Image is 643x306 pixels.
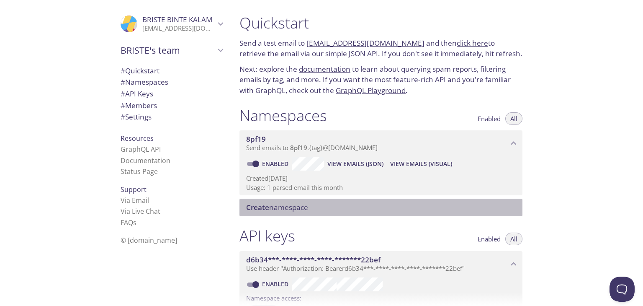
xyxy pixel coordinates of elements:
p: [EMAIL_ADDRESS][DOMAIN_NAME] [142,24,215,33]
iframe: Help Scout Beacon - Open [610,277,635,302]
a: GraphQL Playground [336,86,406,95]
div: Namespaces [114,76,229,88]
a: Documentation [121,156,170,165]
span: Support [121,185,147,194]
span: BRISTE's team [121,44,215,56]
a: GraphQL API [121,145,161,154]
h1: Quickstart [239,13,522,32]
a: FAQ [121,218,136,227]
a: click here [457,38,488,48]
p: Send a test email to and then to retrieve the email via our simple JSON API. If you don't see it ... [239,38,522,59]
span: s [133,218,136,227]
p: Usage: 1 parsed email this month [246,183,516,192]
button: All [505,233,522,245]
p: Next: explore the to learn about querying spam reports, filtering emails by tag, and more. If you... [239,64,522,96]
span: Send emails to . {tag} @[DOMAIN_NAME] [246,143,378,152]
div: Team Settings [114,111,229,123]
div: BRISTE's team [114,39,229,61]
span: Namespaces [121,77,168,87]
a: Enabled [261,160,292,168]
button: View Emails (Visual) [387,157,455,171]
div: 8pf19 namespace [239,130,522,156]
a: documentation [299,64,350,74]
span: 8pf19 [246,134,266,144]
div: BRISTE BINTE KALAM [114,10,229,38]
span: # [121,66,125,75]
div: Quickstart [114,65,229,77]
span: namespace [246,202,308,212]
span: Members [121,101,157,110]
span: © [DOMAIN_NAME] [121,236,177,245]
button: All [505,112,522,125]
span: # [121,101,125,110]
a: Via Live Chat [121,207,160,216]
a: Status Page [121,167,158,176]
label: Namespace access: [246,291,301,303]
a: Via Email [121,196,149,205]
span: 8pf19 [290,143,307,152]
span: # [121,77,125,87]
span: BRISTE BINTE KALAM [142,15,212,24]
span: API Keys [121,89,153,99]
a: Enabled [261,280,292,288]
span: Settings [121,112,152,122]
span: View Emails (JSON) [327,159,383,169]
span: Resources [121,134,154,143]
span: Create [246,202,269,212]
p: Created [DATE] [246,174,516,183]
h1: Namespaces [239,106,327,125]
button: View Emails (JSON) [324,157,387,171]
a: [EMAIL_ADDRESS][DOMAIN_NAME] [306,38,424,48]
button: Enabled [473,233,506,245]
button: Enabled [473,112,506,125]
h1: API keys [239,226,295,245]
div: Members [114,100,229,112]
div: Create namespace [239,199,522,216]
span: View Emails (Visual) [390,159,452,169]
span: # [121,112,125,122]
span: # [121,89,125,99]
span: Quickstart [121,66,159,75]
div: API Keys [114,88,229,100]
